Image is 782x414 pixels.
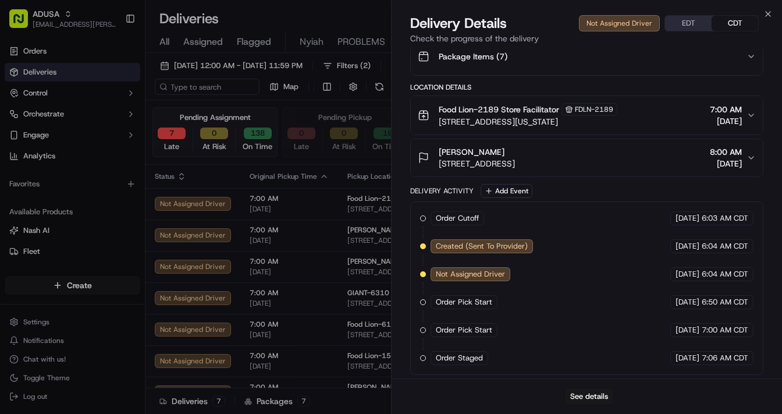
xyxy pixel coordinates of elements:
[410,33,763,44] p: Check the progress of the delivery
[23,169,89,181] span: Knowledge Base
[439,146,504,158] span: [PERSON_NAME]
[481,184,532,198] button: Add Event
[12,111,33,132] img: 1736555255976-a54dd68f-1ca7-489b-9aae-adbdc363a1c4
[411,38,763,75] button: Package Items (7)
[702,325,748,335] span: 7:00 AM CDT
[410,14,507,33] span: Delivery Details
[676,213,699,224] span: [DATE]
[110,169,187,181] span: API Documentation
[702,297,748,307] span: 6:50 AM CDT
[702,213,748,224] span: 6:03 AM CDT
[436,213,479,224] span: Order Cutoff
[12,12,35,35] img: Nash
[702,269,748,279] span: 6:04 AM CDT
[439,158,515,169] span: [STREET_ADDRESS]
[710,158,742,169] span: [DATE]
[439,51,507,62] span: Package Items ( 7 )
[40,123,147,132] div: We're available if you need us!
[82,197,141,206] a: Powered byPylon
[710,104,742,115] span: 7:00 AM
[439,116,617,128] span: [STREET_ADDRESS][US_STATE]
[94,164,191,185] a: 💻API Documentation
[702,241,748,252] span: 6:04 AM CDT
[702,353,748,363] span: 7:06 AM CDT
[575,105,613,114] span: FDLN-2189
[436,241,528,252] span: Created (Sent To Provider)
[436,269,505,279] span: Not Assigned Driver
[676,241,699,252] span: [DATE]
[436,325,492,335] span: Order Pick Start
[411,139,763,176] button: [PERSON_NAME][STREET_ADDRESS]8:00 AM[DATE]
[436,297,492,307] span: Order Pick Start
[12,170,21,179] div: 📗
[676,297,699,307] span: [DATE]
[710,146,742,158] span: 8:00 AM
[30,75,209,87] input: Got a question? Start typing here...
[676,353,699,363] span: [DATE]
[676,269,699,279] span: [DATE]
[676,325,699,335] span: [DATE]
[12,47,212,65] p: Welcome 👋
[565,388,613,405] button: See details
[410,186,474,196] div: Delivery Activity
[712,16,758,31] button: CDT
[436,353,483,363] span: Order Staged
[7,164,94,185] a: 📗Knowledge Base
[116,197,141,206] span: Pylon
[411,96,763,135] button: Food Lion-2189 Store FacilitatorFDLN-2189[STREET_ADDRESS][US_STATE]7:00 AM[DATE]
[710,115,742,127] span: [DATE]
[40,111,191,123] div: Start new chat
[439,104,559,115] span: Food Lion-2189 Store Facilitator
[98,170,108,179] div: 💻
[665,16,712,31] button: EDT
[198,115,212,129] button: Start new chat
[410,83,763,92] div: Location Details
